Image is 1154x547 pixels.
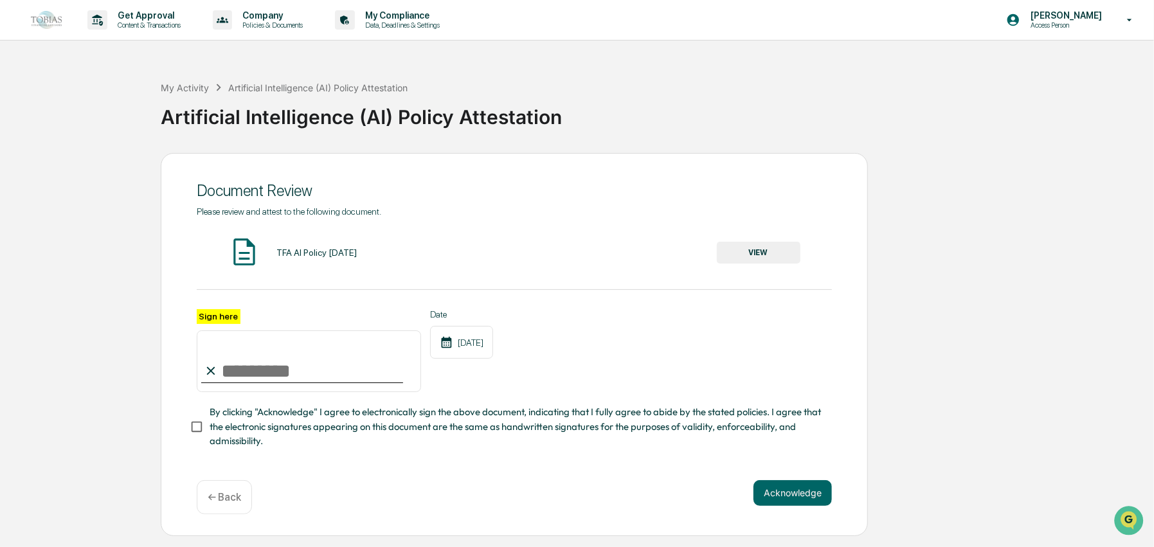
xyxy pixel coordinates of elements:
[93,163,104,174] div: 🗄️
[107,21,187,30] p: Content & Transactions
[210,405,822,448] span: By clicking "Acknowledge" I agree to electronically sign the above document, indicating that I fu...
[717,242,800,264] button: VIEW
[106,162,159,175] span: Attestations
[219,102,234,118] button: Start new chat
[753,480,832,506] button: Acknowledge
[430,309,493,319] label: Date
[88,157,165,180] a: 🗄️Attestations
[91,217,156,228] a: Powered byPylon
[1020,21,1108,30] p: Access Person
[44,98,211,111] div: Start new chat
[1113,505,1148,539] iframe: Open customer support
[13,98,36,121] img: 1746055101610-c473b297-6a78-478c-a979-82029cc54cd1
[208,491,241,503] p: ← Back
[430,326,493,359] div: [DATE]
[276,247,357,258] div: TFA AI Policy [DATE]
[26,186,81,199] span: Data Lookup
[128,218,156,228] span: Pylon
[1020,10,1108,21] p: [PERSON_NAME]
[197,309,240,324] label: Sign here
[44,111,163,121] div: We're available if you need us!
[161,95,1148,129] div: Artificial Intelligence (AI) Policy Attestation
[355,10,446,21] p: My Compliance
[232,10,309,21] p: Company
[232,21,309,30] p: Policies & Documents
[228,236,260,268] img: Document Icon
[355,21,446,30] p: Data, Deadlines & Settings
[13,27,234,48] p: How can we help?
[197,206,381,217] span: Please review and attest to the following document.
[13,188,23,198] div: 🔎
[13,163,23,174] div: 🖐️
[26,162,83,175] span: Preclearance
[197,181,832,200] div: Document Review
[107,10,187,21] p: Get Approval
[228,82,408,93] div: Artificial Intelligence (AI) Policy Attestation
[161,82,209,93] div: My Activity
[8,181,86,204] a: 🔎Data Lookup
[31,11,62,28] img: logo
[8,157,88,180] a: 🖐️Preclearance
